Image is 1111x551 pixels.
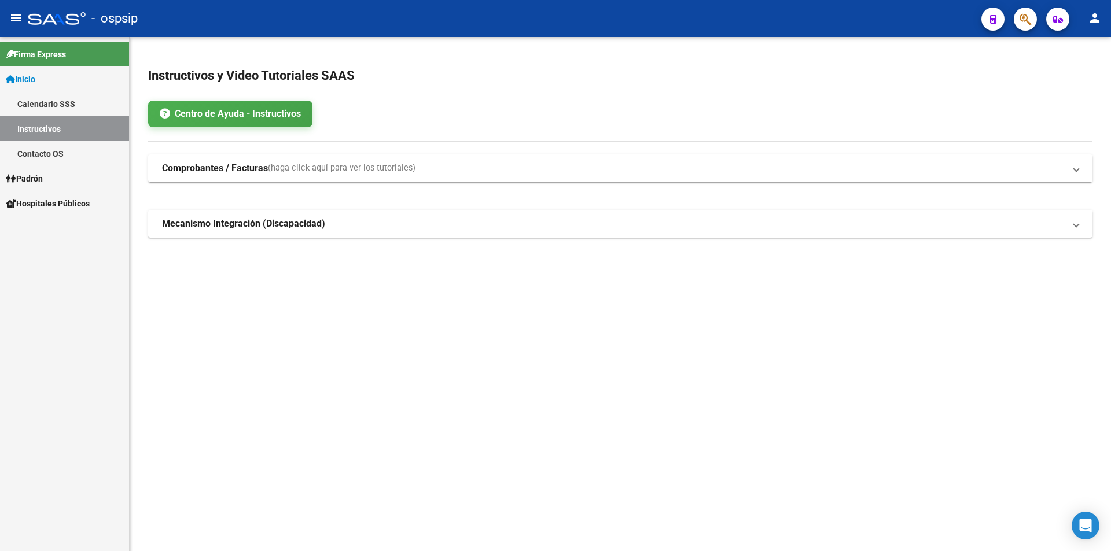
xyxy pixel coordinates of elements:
mat-icon: menu [9,11,23,25]
span: (haga click aquí para ver los tutoriales) [268,162,415,175]
h2: Instructivos y Video Tutoriales SAAS [148,65,1092,87]
span: Padrón [6,172,43,185]
div: Open Intercom Messenger [1072,512,1099,539]
span: Inicio [6,73,35,86]
a: Centro de Ayuda - Instructivos [148,101,312,127]
mat-icon: person [1088,11,1102,25]
mat-expansion-panel-header: Mecanismo Integración (Discapacidad) [148,210,1092,238]
mat-expansion-panel-header: Comprobantes / Facturas(haga click aquí para ver los tutoriales) [148,154,1092,182]
span: Hospitales Públicos [6,197,90,210]
strong: Comprobantes / Facturas [162,162,268,175]
span: Firma Express [6,48,66,61]
strong: Mecanismo Integración (Discapacidad) [162,217,325,230]
span: - ospsip [91,6,138,31]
